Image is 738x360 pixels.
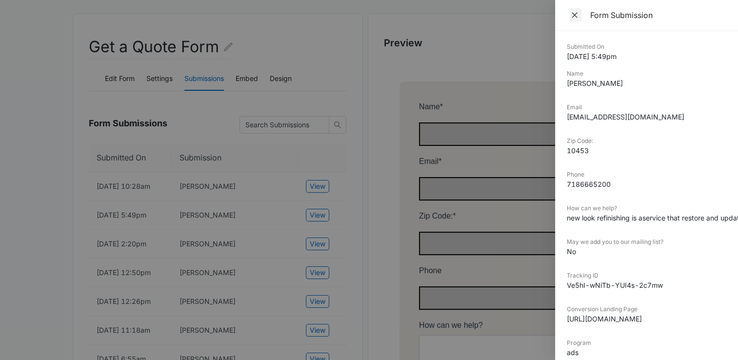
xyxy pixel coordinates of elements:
[590,10,726,20] div: Form Submission
[567,213,726,223] dd: new look refinishing is aservice that restore and updates old cabinert by repainting.
[567,347,726,358] dd: ads
[567,103,726,112] dt: Email
[567,112,726,122] dd: [EMAIL_ADDRESS][DOMAIN_NAME]
[20,76,39,84] span: Email
[567,314,726,324] dd: [URL][DOMAIN_NAME]
[20,185,42,193] span: Phone
[567,51,726,61] dd: [DATE] 5:49pm
[570,8,581,22] span: Close
[567,204,726,213] dt: How can we help?
[567,69,726,78] dt: Name
[20,21,40,29] span: Name
[567,170,726,179] dt: Phone
[567,339,726,347] dt: Program
[20,130,53,139] span: Zip Code:
[567,246,726,257] dd: No
[567,271,726,280] dt: Tracking ID
[567,78,726,88] dd: [PERSON_NAME]
[567,145,726,156] dd: 10453
[567,179,726,189] dd: 7186665200
[567,280,726,290] dd: Ve5hI-wNiTb-YUI4s-2c7mw
[567,42,726,51] dt: Submitted On
[567,8,584,22] button: Close
[20,240,83,248] span: How can we help?
[567,305,726,314] dt: Conversion Landing Page
[20,307,70,315] span: Image Upload:
[567,238,726,246] dt: May we add you to our mailing list?
[567,137,726,145] dt: Zip Code:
